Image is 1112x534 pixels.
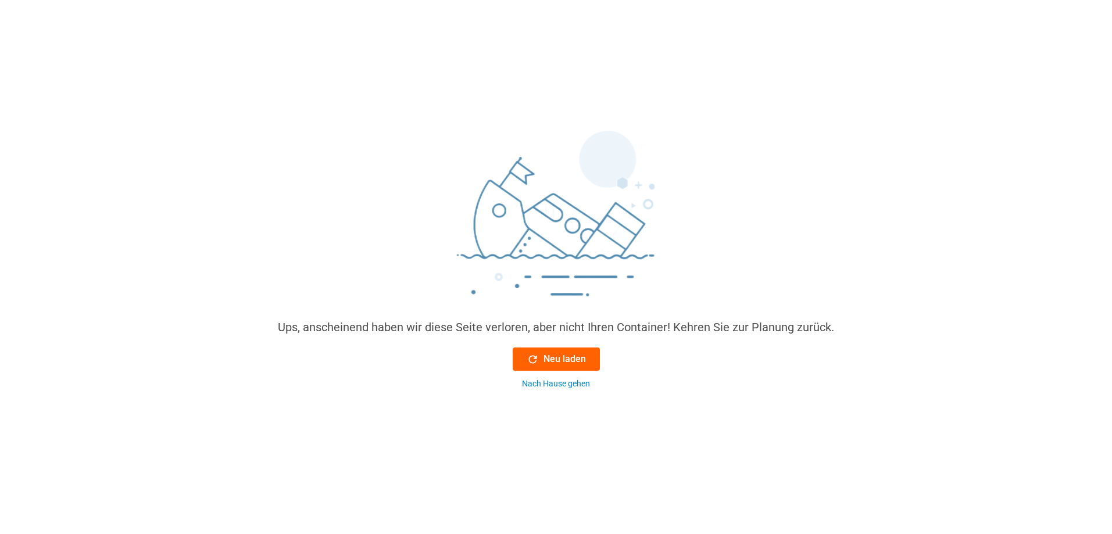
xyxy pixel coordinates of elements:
font: Neu laden [544,353,586,364]
font: Nach Hause gehen [522,379,590,388]
img: sinking_ship.png [382,126,731,318]
button: Nach Hause gehen [513,378,600,390]
button: Neu laden [513,347,600,371]
font: Ups, anscheinend haben wir diese Seite verloren, aber nicht Ihren Container! Kehren Sie zur Planu... [278,320,834,334]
